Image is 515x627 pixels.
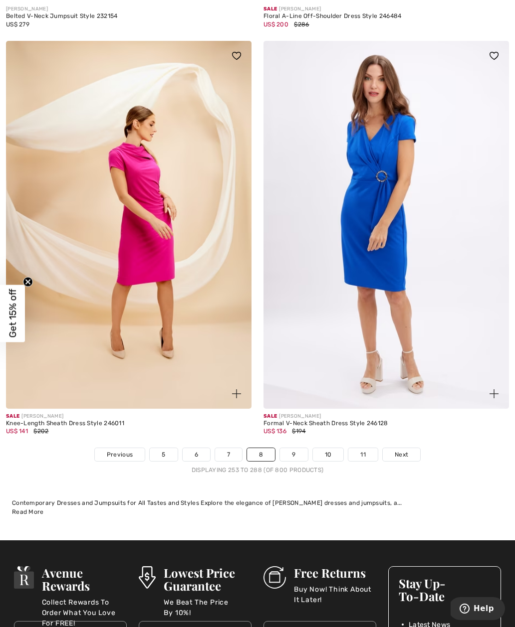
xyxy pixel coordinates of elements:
[263,5,509,13] div: [PERSON_NAME]
[280,448,307,461] a: 9
[164,597,252,617] p: We Beat The Price By 10%!
[490,52,499,60] img: heart_black_full.svg
[42,566,127,592] h3: Avenue Rewards
[95,448,145,461] a: Previous
[6,428,28,435] span: US$ 141
[107,450,133,459] span: Previous
[383,448,420,461] a: Next
[14,566,34,589] img: Avenue Rewards
[451,597,505,622] iframe: Opens a widget where you can find more information
[6,21,29,28] span: US$ 279
[263,413,277,419] span: Sale
[313,448,344,461] a: 10
[23,277,33,287] button: Close teaser
[6,13,252,20] div: Belted V-Neck Jumpsuit Style 232154
[490,389,499,398] img: plus_v2.svg
[232,52,241,60] img: heart_black_full.svg
[292,428,305,435] span: $194
[6,5,252,13] div: [PERSON_NAME]
[263,21,288,28] span: US$ 200
[263,420,509,427] div: Formal V-Neck Sheath Dress Style 246128
[164,566,252,592] h3: Lowest Price Guarantee
[6,413,19,419] span: Sale
[263,566,286,589] img: Free Returns
[395,450,408,459] span: Next
[232,389,241,398] img: plus_v2.svg
[294,21,309,28] span: $286
[6,420,252,427] div: Knee-Length Sheath Dress Style 246011
[263,413,509,420] div: [PERSON_NAME]
[294,566,376,579] h3: Free Returns
[183,448,210,461] a: 6
[399,577,491,603] h3: Stay Up-To-Date
[263,13,509,20] div: Floral A-Line Off-Shoulder Dress Style 246484
[263,428,286,435] span: US$ 136
[33,428,48,435] span: $202
[348,448,378,461] a: 11
[247,448,275,461] a: 8
[263,6,277,12] span: Sale
[12,498,503,507] div: Contemporary Dresses and Jumpsuits for All Tastes and Styles Explore the elegance of [PERSON_NAME...
[7,289,18,338] span: Get 15% off
[6,413,252,420] div: [PERSON_NAME]
[139,566,156,589] img: Lowest Price Guarantee
[294,584,376,604] p: Buy Now! Think About It Later!
[42,597,127,617] p: Collect Rewards To Order What You Love For FREE!
[150,448,177,461] a: 5
[12,508,44,515] span: Read More
[263,41,509,409] img: Formal V-Neck Sheath Dress Style 246128. Electric Blue
[215,448,242,461] a: 7
[6,41,252,409] img: Knee-Length Sheath Dress Style 246011. Bright pink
